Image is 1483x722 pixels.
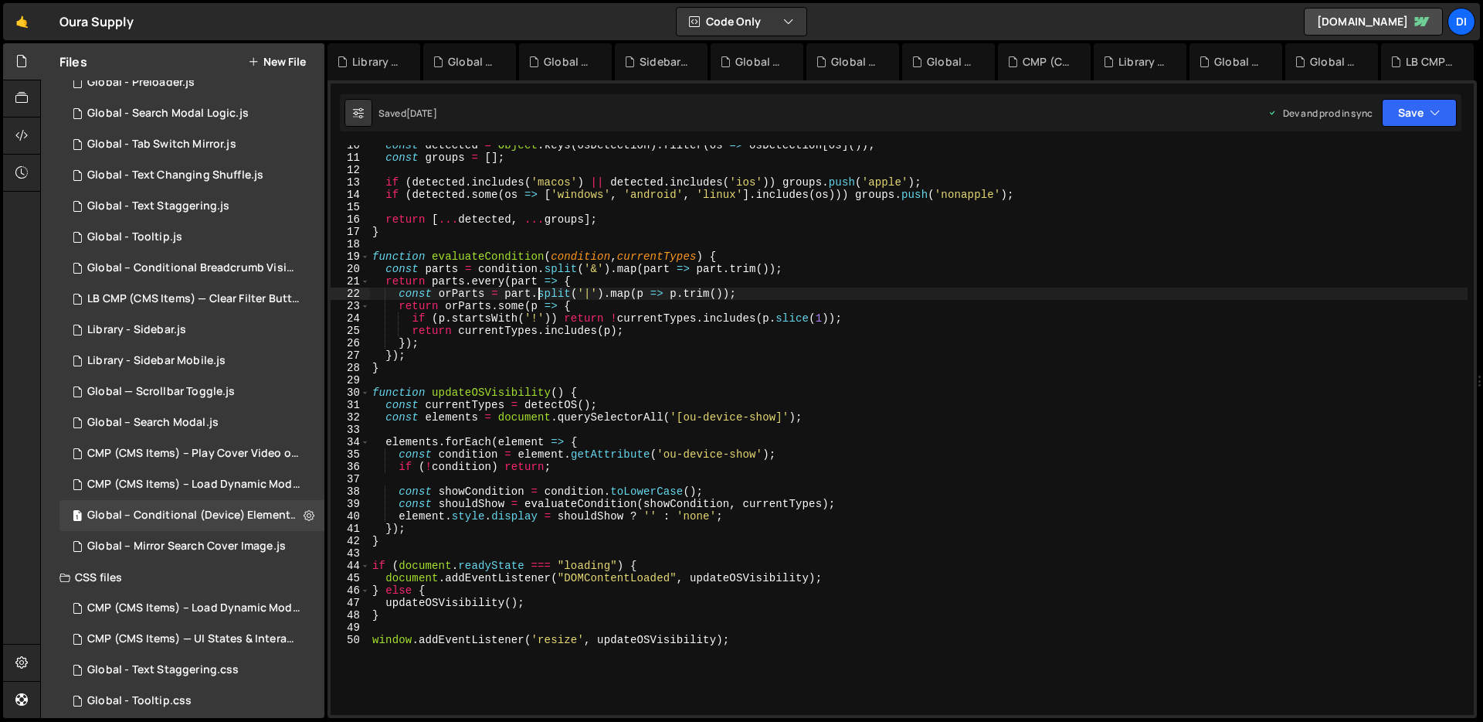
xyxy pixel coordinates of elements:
div: 14937/44170.js [59,253,330,284]
div: LB CMP (CMS Items) — Clear Filter Buttons.js [87,292,300,306]
div: 15 [331,201,370,213]
div: Library - Sidebar Mobile.js [1118,54,1168,70]
div: Global - Tooltip.css [87,694,192,708]
div: 16 [331,213,370,226]
div: Library - Sidebar.js [352,54,402,70]
div: 14937/43533.css [59,624,330,655]
div: 32 [331,411,370,424]
div: 14937/38915.js [59,500,330,531]
div: Global — Scrollbar Toggle.js [87,385,235,399]
div: 41 [331,523,370,535]
span: 1 [73,511,82,523]
div: Global - Text Staggering.css [735,54,785,70]
div: 30 [331,387,370,399]
div: 36 [331,461,370,473]
div: [DATE] [406,107,437,120]
div: 14937/38911.js [59,531,324,562]
div: 10 [331,139,370,152]
div: 25 [331,325,370,337]
div: 14937/44593.js [59,346,324,376]
div: 14937/44933.css [59,655,324,686]
h2: Files [59,53,87,70]
div: Global - Search Modal Logic.js [831,54,881,70]
div: 21 [331,275,370,288]
div: 28 [331,362,370,374]
div: 17 [331,226,370,238]
div: Sidebar — UI States & Interactions.css [640,54,689,70]
div: 14937/44563.css [59,686,324,717]
div: 12 [331,164,370,176]
button: Save [1382,99,1457,127]
div: Library - Sidebar Mobile.js [87,354,226,368]
div: 14937/44562.js [59,222,324,253]
div: 18 [331,238,370,250]
div: 38 [331,485,370,498]
div: Global - Tab Switch Mirror.js [87,138,236,152]
div: 35 [331,448,370,461]
div: 48 [331,609,370,622]
div: Global - Text Changing Shuffle.js [87,169,263,182]
div: Global – Search Modal.js [87,416,219,430]
div: Global - Search Modal Logic.js [87,107,249,121]
button: Code Only [677,8,806,36]
div: Global - Text Staggering.js [927,54,976,70]
div: 22 [331,288,370,300]
a: [DOMAIN_NAME] [1304,8,1443,36]
div: 11 [331,152,370,164]
div: LB CMP (CMS Items) — Clear Filter Buttons.js [1406,54,1455,70]
div: CMP (CMS Items) – Load Dynamic Modal (AJAX).js [87,478,300,492]
div: 26 [331,337,370,349]
div: 19 [331,250,370,263]
div: 45 [331,572,370,584]
div: 14937/43958.js [59,67,324,98]
a: 🤙 [3,3,41,40]
div: Library - Sidebar.js [87,323,186,337]
div: Oura Supply [59,12,134,31]
div: 14937/45200.js [59,160,324,191]
div: 46 [331,584,370,597]
div: 42 [331,535,370,547]
div: 23 [331,300,370,312]
a: Di [1447,8,1475,36]
div: 14937/38901.js [59,438,330,469]
div: 14937/43376.js [59,284,330,315]
div: CMP (CMS Items) — UI States & Interactions.css [87,632,300,646]
div: Global – Mirror Search Cover Image.js [87,540,286,553]
div: 27 [331,349,370,362]
div: 49 [331,622,370,634]
div: 14937/45352.js [59,315,324,346]
div: Global - Tab Switch Mirror.js [544,54,593,70]
div: CMP (CMS Items) – Play Cover Video on Hover.js [87,447,300,461]
div: Dev and prod in sync [1268,107,1373,120]
div: 37 [331,473,370,485]
button: New File [248,56,306,68]
div: 20 [331,263,370,275]
div: Global - Offline Mode.js [1214,54,1264,70]
div: 14937/39947.js [59,376,324,407]
div: 14937/38913.js [59,407,324,438]
div: CMP (CMS Items) – Load Dynamic Modal (AJAX).css [87,601,300,615]
div: 14937/44851.js [59,98,324,129]
div: 44 [331,560,370,572]
div: 34 [331,436,370,448]
div: 47 [331,597,370,609]
div: 29 [331,374,370,387]
div: Saved [378,107,437,120]
div: 14 [331,189,370,201]
div: Global - Text Changing Shuffle.js [448,54,497,70]
div: 43 [331,547,370,560]
div: 14937/38910.js [59,469,330,500]
div: Global – Conditional Breadcrumb Visibility.js [87,261,300,275]
div: Global - Preloader.js [87,76,195,90]
div: 24 [331,312,370,325]
div: 14937/44975.js [59,129,324,160]
div: 13 [331,176,370,189]
div: Global - Tooltip.js [87,230,182,244]
div: 14937/44781.js [59,191,324,222]
div: Global - Text Staggering.css [87,663,239,677]
div: CMP (CMS Page) - Rich Text Highlight Pill.js [1023,54,1072,70]
div: Global - Text Staggering.js [87,199,229,213]
div: 50 [331,634,370,646]
div: Global - Notification Toasters.js [1310,54,1359,70]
